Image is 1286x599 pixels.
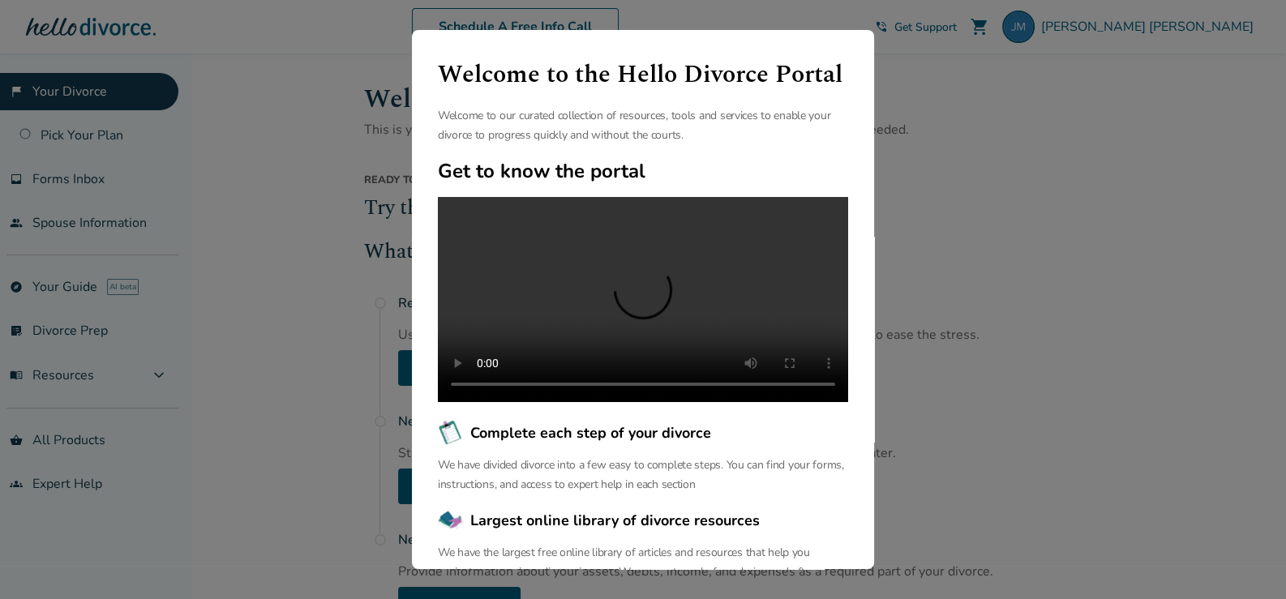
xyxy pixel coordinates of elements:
[438,158,848,184] h2: Get to know the portal
[438,507,464,533] img: Largest online library of divorce resources
[438,420,464,446] img: Complete each step of your divorce
[470,510,760,531] span: Largest online library of divorce resources
[470,422,711,443] span: Complete each step of your divorce
[438,456,848,494] p: We have divided divorce into a few easy to complete steps. You can find your forms, instructions,...
[438,106,848,145] p: Welcome to our curated collection of resources, tools and services to enable your divorce to prog...
[438,56,848,93] h1: Welcome to the Hello Divorce Portal
[1205,521,1286,599] iframe: Chat Widget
